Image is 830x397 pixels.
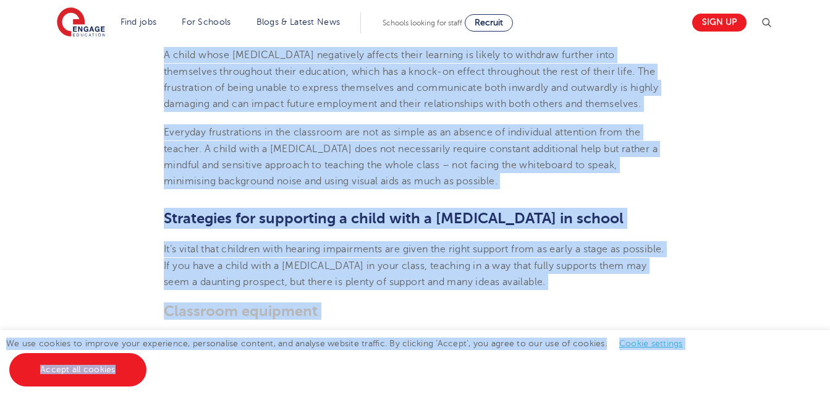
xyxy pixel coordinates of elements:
span: Classroom equipment [164,302,318,320]
a: Cookie settings [619,339,683,348]
span: Strategies for supporting a child with a [MEDICAL_DATA] in school [164,210,624,227]
img: Engage Education [57,7,105,38]
a: Recruit [465,14,513,32]
a: Accept all cookies [9,353,146,386]
a: Find jobs [121,17,157,27]
span: Recruit [475,18,503,27]
span: It’s vital that children with hearing impairments are given the right support from as early a sta... [164,244,664,288]
span: A child whose [MEDICAL_DATA] negatively affects their learning is likely to withdraw further into... [164,49,658,109]
span: We use cookies to improve your experience, personalise content, and analyse website traffic. By c... [6,339,695,374]
span: Everyday frustrations in the classroom are not as simple as an absence of individual attention fr... [164,127,658,187]
a: Sign up [692,14,747,32]
a: For Schools [182,17,231,27]
a: Blogs & Latest News [256,17,341,27]
span: Schools looking for staff [383,19,462,27]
